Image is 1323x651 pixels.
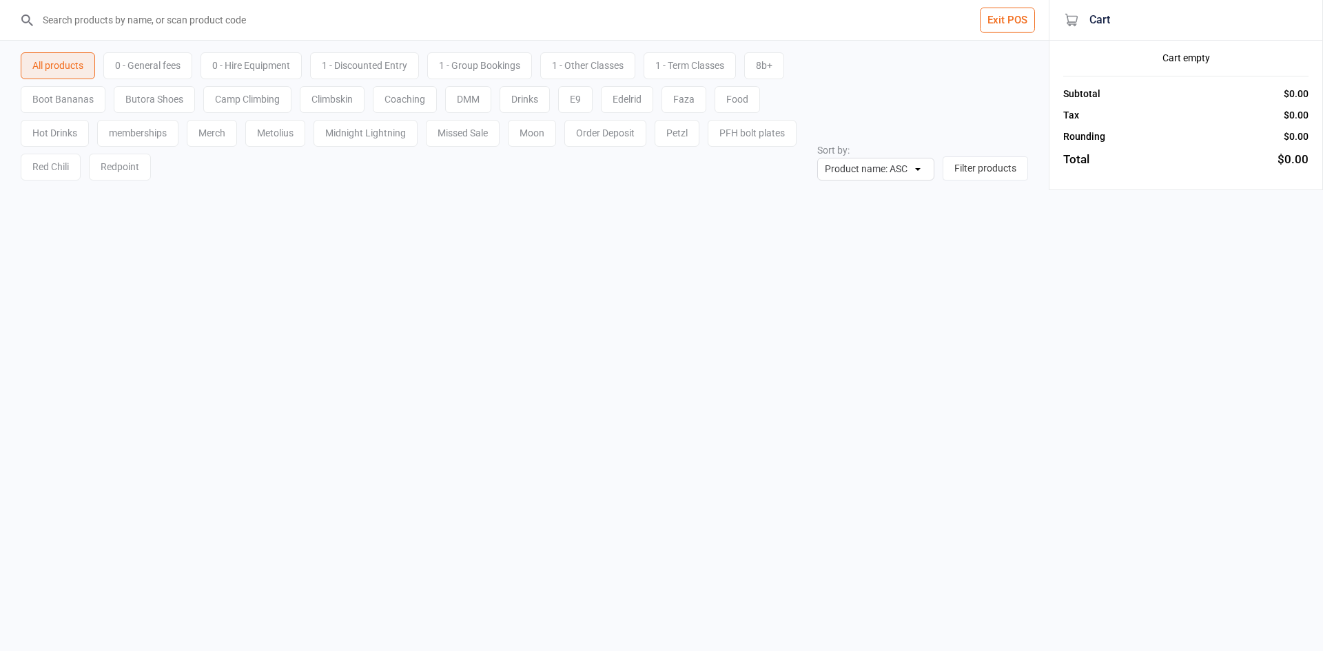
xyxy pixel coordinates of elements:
div: Drinks [500,86,550,113]
div: 8b+ [744,52,784,79]
div: Coaching [373,86,437,113]
button: Filter products [943,156,1028,180]
div: Metolius [245,120,305,147]
div: $0.00 [1278,151,1309,169]
div: Tax [1063,108,1079,123]
div: DMM [445,86,491,113]
div: Climbskin [300,86,365,113]
div: Redpoint [89,154,151,180]
div: All products [21,52,95,79]
div: 1 - Discounted Entry [310,52,419,79]
div: $0.00 [1284,108,1309,123]
div: Petzl [655,120,699,147]
label: Sort by: [817,145,850,156]
div: Subtotal [1063,87,1100,101]
div: Red Chili [21,154,81,180]
div: Total [1063,151,1089,169]
div: E9 [558,86,593,113]
div: Faza [661,86,706,113]
div: memberships [97,120,178,147]
div: Order Deposit [564,120,646,147]
div: Missed Sale [426,120,500,147]
div: Hot Drinks [21,120,89,147]
div: Merch [187,120,237,147]
div: 0 - Hire Equipment [201,52,302,79]
button: Exit POS [980,8,1035,33]
div: $0.00 [1284,87,1309,101]
div: Midnight Lightning [314,120,418,147]
div: PFH bolt plates [708,120,797,147]
div: 1 - Other Classes [540,52,635,79]
div: 1 - Term Classes [644,52,736,79]
div: Butora Shoes [114,86,195,113]
div: Cart empty [1063,51,1309,65]
div: Food [715,86,760,113]
div: Edelrid [601,86,653,113]
div: Boot Bananas [21,86,105,113]
div: 0 - General fees [103,52,192,79]
div: Moon [508,120,556,147]
div: $0.00 [1284,130,1309,144]
div: Rounding [1063,130,1105,144]
div: 1 - Group Bookings [427,52,532,79]
div: Camp Climbing [203,86,291,113]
